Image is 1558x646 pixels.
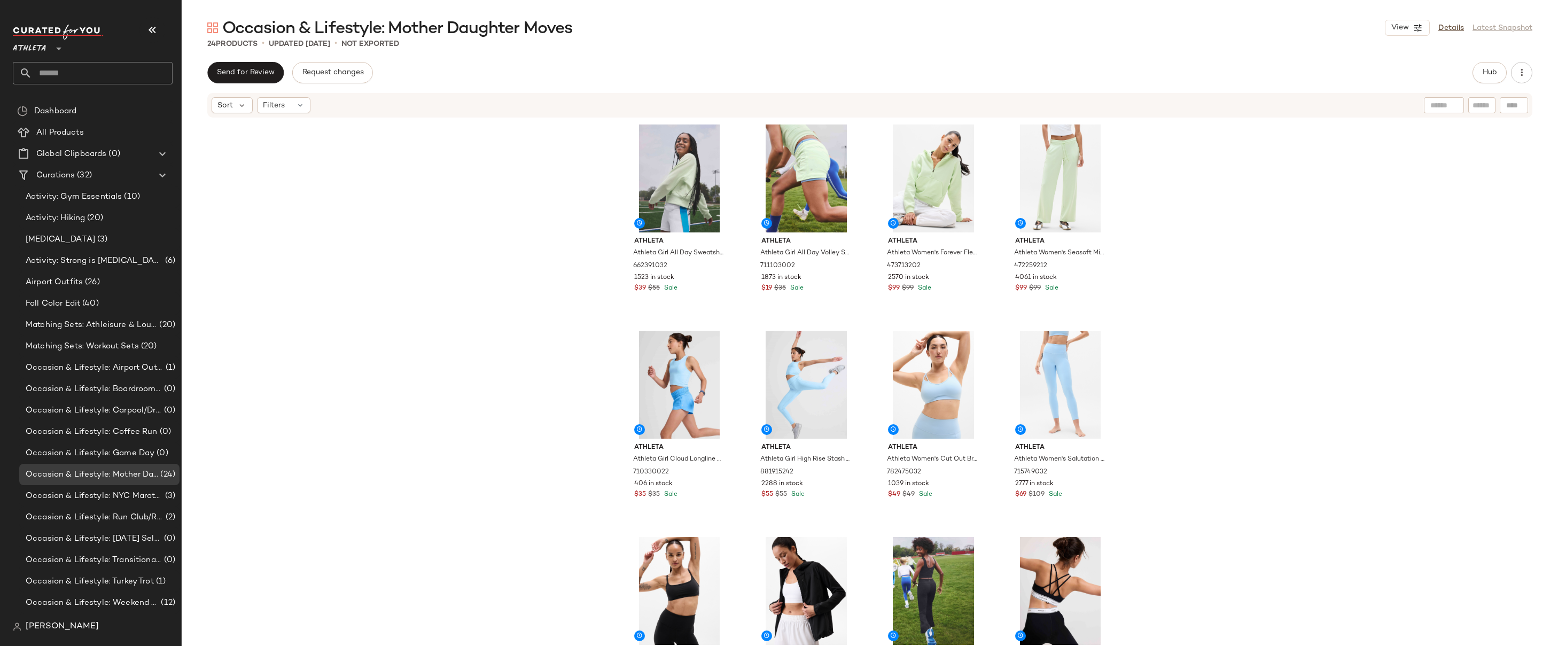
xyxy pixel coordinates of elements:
[341,38,399,50] p: Not Exported
[1014,455,1104,464] span: Athleta Women's Salutation Stash High Rise 7/8 Legging Mist Blue Size XS
[888,490,900,500] span: $49
[26,298,80,310] span: Fall Color Edit
[887,455,977,464] span: Athleta Women's Cut Out Bra D-Dd Mist Blue Size S
[887,248,977,258] span: Athleta Women's Forever Fleece 1/2 Zip Hoodie Honeydew Size XXS
[1482,68,1497,77] span: Hub
[26,469,158,481] span: Occasion & Lifestyle: Mother Daughter Moves
[775,490,787,500] span: $55
[26,362,163,374] span: Occasion & Lifestyle: Airport Outfits
[648,490,660,500] span: $35
[662,491,677,498] span: Sale
[139,340,157,353] span: (20)
[162,404,175,417] span: (0)
[1015,273,1057,283] span: 4061 in stock
[626,537,733,645] img: cn59527842.jpg
[26,575,154,588] span: Occasion & Lifestyle: Turkey Trot
[761,490,773,500] span: $55
[106,148,120,160] span: (0)
[26,404,162,417] span: Occasion & Lifestyle: Carpool/Drop Off Looks/Mom Moves
[26,490,163,502] span: Occasion & Lifestyle: NYC Marathon
[163,362,175,374] span: (1)
[301,68,363,77] span: Request changes
[36,169,75,182] span: Curations
[158,469,175,481] span: (24)
[26,276,83,289] span: Airport Outfits
[761,237,852,246] span: Athleta
[26,340,139,353] span: Matching Sets: Workout Sets
[887,468,921,477] span: 782475032
[26,554,162,566] span: Occasion & Lifestyle: Transitional Styles
[159,597,175,609] span: (12)
[888,284,900,293] span: $99
[163,511,175,524] span: (2)
[634,490,646,500] span: $35
[1015,284,1027,293] span: $99
[634,284,646,293] span: $39
[269,38,330,50] p: updated [DATE]
[634,273,674,283] span: 1523 in stock
[26,533,162,545] span: Occasion & Lifestyle: [DATE] Self Care/Lounge
[888,273,929,283] span: 2570 in stock
[158,426,171,438] span: (0)
[753,331,860,439] img: cn59965389.jpg
[122,191,140,203] span: (10)
[760,261,795,271] span: 711103002
[634,479,673,489] span: 406 in stock
[888,479,929,489] span: 1039 in stock
[1029,490,1045,500] span: $109
[633,248,723,258] span: Athleta Girl All Day Sweatshirt Honeydew Size XS/6
[789,491,805,498] span: Sale
[163,255,175,267] span: (6)
[85,212,103,224] span: (20)
[917,491,932,498] span: Sale
[26,511,163,524] span: Occasion & Lifestyle: Run Club/RunTok Faves
[207,62,284,83] button: Send for Review
[1391,24,1409,32] span: View
[761,284,772,293] span: $19
[626,331,733,439] img: cn59964925.jpg
[207,38,258,50] div: Products
[26,383,162,395] span: Occasion & Lifestyle: Boardroom to Barre
[753,537,860,645] img: cn59468518.jpg
[36,127,84,139] span: All Products
[1043,285,1058,292] span: Sale
[1029,284,1041,293] span: $99
[292,62,372,83] button: Request changes
[1385,20,1430,36] button: View
[157,319,175,331] span: (20)
[26,426,158,438] span: Occasion & Lifestyle: Coffee Run
[334,37,337,50] span: •
[36,148,106,160] span: Global Clipboards
[26,212,85,224] span: Activity: Hiking
[1047,491,1062,498] span: Sale
[888,443,978,453] span: Athleta
[916,285,931,292] span: Sale
[879,537,987,645] img: cn60093300.jpg
[788,285,804,292] span: Sale
[162,383,175,395] span: (0)
[774,284,786,293] span: $35
[207,22,218,33] img: svg%3e
[633,468,669,477] span: 710330022
[634,443,725,453] span: Athleta
[207,40,216,48] span: 24
[217,100,233,111] span: Sort
[80,298,99,310] span: (40)
[1015,490,1026,500] span: $69
[902,284,914,293] span: $99
[1007,537,1114,645] img: cn59965190.jpg
[662,285,677,292] span: Sale
[761,479,803,489] span: 2288 in stock
[34,105,76,118] span: Dashboard
[163,490,175,502] span: (3)
[216,68,275,77] span: Send for Review
[13,25,104,40] img: cfy_white_logo.C9jOOHJF.svg
[13,622,21,631] img: svg%3e
[162,533,175,545] span: (0)
[1015,443,1105,453] span: Athleta
[26,191,122,203] span: Activity: Gym Essentials
[633,261,667,271] span: 662391032
[26,234,95,246] span: [MEDICAL_DATA]
[26,255,163,267] span: Activity: Strong is [MEDICAL_DATA]
[262,37,264,50] span: •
